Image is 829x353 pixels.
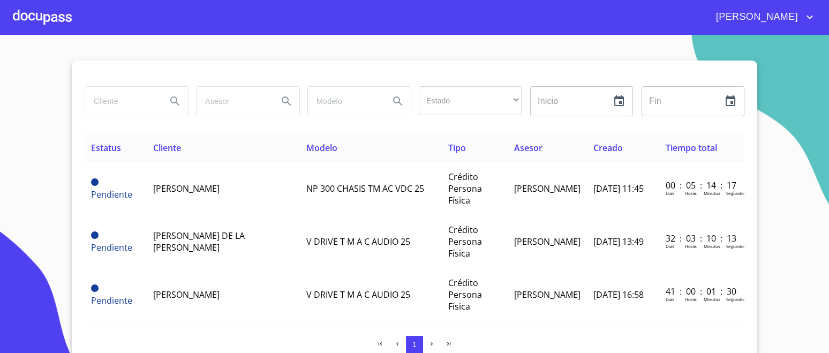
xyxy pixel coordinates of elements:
[666,179,738,191] p: 00 : 05 : 14 : 17
[419,86,522,115] div: ​
[91,189,132,200] span: Pendiente
[85,87,158,116] input: search
[306,142,337,154] span: Modelo
[91,242,132,253] span: Pendiente
[666,232,738,244] p: 32 : 03 : 10 : 13
[91,295,132,306] span: Pendiente
[708,9,803,26] span: [PERSON_NAME]
[593,236,644,247] span: [DATE] 13:49
[708,9,816,26] button: account of current user
[704,296,720,302] p: Minutos
[162,88,188,114] button: Search
[514,183,581,194] span: [PERSON_NAME]
[91,284,99,292] span: Pendiente
[685,296,697,302] p: Horas
[448,224,482,259] span: Crédito Persona Física
[685,243,697,249] p: Horas
[593,289,644,301] span: [DATE] 16:58
[153,142,181,154] span: Cliente
[153,183,220,194] span: [PERSON_NAME]
[91,231,99,239] span: Pendiente
[685,190,697,196] p: Horas
[448,171,482,206] span: Crédito Persona Física
[306,183,424,194] span: NP 300 CHASIS TM AC VDC 25
[406,336,423,353] button: 1
[514,289,581,301] span: [PERSON_NAME]
[306,236,410,247] span: V DRIVE T M A C AUDIO 25
[726,243,746,249] p: Segundos
[726,190,746,196] p: Segundos
[666,243,674,249] p: Dias
[448,277,482,312] span: Crédito Persona Física
[726,296,746,302] p: Segundos
[666,286,738,297] p: 41 : 00 : 01 : 30
[514,236,581,247] span: [PERSON_NAME]
[593,183,644,194] span: [DATE] 11:45
[448,142,466,154] span: Tipo
[153,289,220,301] span: [PERSON_NAME]
[385,88,411,114] button: Search
[91,142,121,154] span: Estatus
[308,87,381,116] input: search
[514,142,542,154] span: Asesor
[274,88,299,114] button: Search
[593,142,623,154] span: Creado
[306,289,410,301] span: V DRIVE T M A C AUDIO 25
[153,230,245,253] span: [PERSON_NAME] DE LA [PERSON_NAME]
[704,243,720,249] p: Minutos
[197,87,269,116] input: search
[91,178,99,186] span: Pendiente
[666,190,674,196] p: Dias
[666,142,717,154] span: Tiempo total
[666,296,674,302] p: Dias
[412,340,416,348] span: 1
[704,190,720,196] p: Minutos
